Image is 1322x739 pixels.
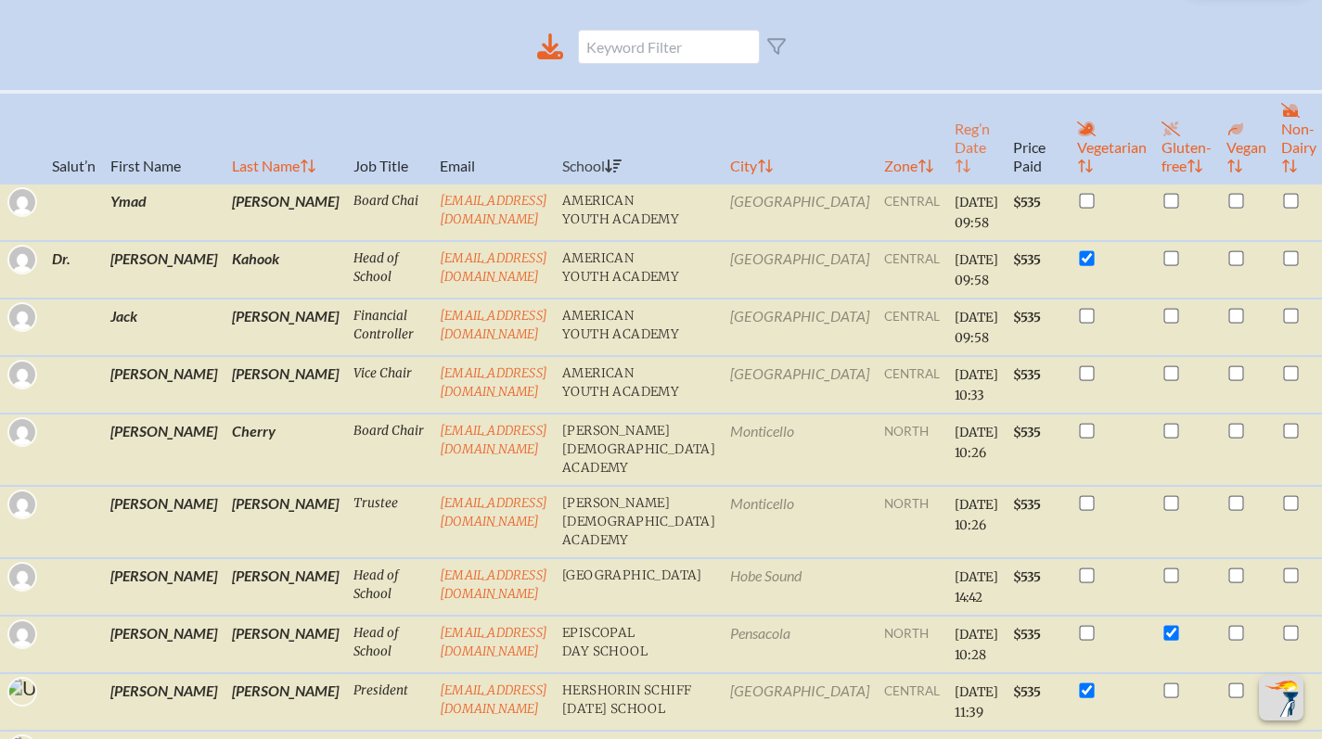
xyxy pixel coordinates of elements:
td: Pensacola [723,616,877,673]
a: [EMAIL_ADDRESS][DOMAIN_NAME] [440,423,547,457]
td: [GEOGRAPHIC_DATA] [723,299,877,356]
a: [EMAIL_ADDRESS][DOMAIN_NAME] [440,625,547,659]
a: [EMAIL_ADDRESS][DOMAIN_NAME] [440,193,547,227]
a: [EMAIL_ADDRESS][DOMAIN_NAME] [440,365,547,400]
span: [DATE] 11:39 [955,684,998,720]
td: [PERSON_NAME] [225,673,346,731]
th: Zone [877,92,947,184]
td: American Youth Academy [555,241,723,299]
th: Salut’n [45,92,103,184]
td: [PERSON_NAME] [103,414,225,486]
td: American Youth Academy [555,356,723,414]
span: [DATE] 10:26 [955,425,998,461]
td: [PERSON_NAME] [103,558,225,616]
span: $535 [1013,252,1041,268]
td: [GEOGRAPHIC_DATA] [555,558,723,616]
td: central [877,299,947,356]
span: [DATE] 09:58 [955,252,998,288]
td: Head of School [346,241,432,299]
td: [PERSON_NAME] [225,299,346,356]
td: Monticello [723,486,877,558]
img: Gravatar [9,564,35,590]
span: Dr. [52,249,71,267]
span: $535 [1013,425,1041,440]
td: central [877,356,947,414]
td: Jack [103,299,225,356]
img: Gravatar [9,621,35,647]
span: $535 [1013,195,1041,210]
td: Head of School [346,558,432,616]
th: Reg’n Date [947,92,1006,184]
td: Trustee [346,486,432,558]
td: central [877,673,947,731]
td: Financial Controller [346,299,432,356]
a: [EMAIL_ADDRESS][DOMAIN_NAME] [440,308,547,342]
span: $535 [1013,627,1041,643]
td: Kahook [225,241,346,299]
td: [PERSON_NAME] [225,486,346,558]
img: Gravatar [9,491,35,517]
span: [DATE] 14:42 [955,569,998,605]
td: Hobe Sound [723,558,877,616]
img: To the top [1263,680,1300,717]
td: [GEOGRAPHIC_DATA] [723,356,877,414]
span: [DATE] 09:58 [955,310,998,346]
th: Gluten-free [1154,92,1219,184]
td: central [877,241,947,299]
input: Keyword Filter [578,30,760,64]
th: Vegan [1219,92,1274,184]
td: [PERSON_NAME][DEMOGRAPHIC_DATA] Academy [555,486,723,558]
span: [DATE] 09:58 [955,195,998,231]
th: First Name [103,92,225,184]
th: Last Name [225,92,346,184]
td: north [877,616,947,673]
img: Gravatar [9,304,35,330]
td: President [346,673,432,731]
td: [PERSON_NAME] [103,356,225,414]
td: Board Chair [346,414,432,486]
span: $535 [1013,310,1041,325]
th: Email [432,92,555,184]
td: American Youth Academy [555,184,723,241]
td: Vice Chair [346,356,432,414]
td: [GEOGRAPHIC_DATA] [723,673,877,731]
td: central [877,184,947,241]
a: [EMAIL_ADDRESS][DOMAIN_NAME] [440,250,547,285]
td: [PERSON_NAME] [103,241,225,299]
span: [DATE] 10:33 [955,367,998,403]
a: [EMAIL_ADDRESS][DOMAIN_NAME] [440,567,547,602]
td: [PERSON_NAME] [225,184,346,241]
img: User Avatar [2,675,58,724]
td: Cherry [225,414,346,486]
td: [PERSON_NAME] [103,616,225,673]
td: [PERSON_NAME] [225,558,346,616]
th: Vegetarian [1070,92,1154,184]
img: Gravatar [9,189,35,215]
td: north [877,414,947,486]
td: [PERSON_NAME] [103,486,225,558]
td: [GEOGRAPHIC_DATA] [723,241,877,299]
span: [DATE] 10:28 [955,627,998,663]
td: [PERSON_NAME][DEMOGRAPHIC_DATA] Academy [555,414,723,486]
td: [GEOGRAPHIC_DATA] [723,184,877,241]
span: $535 [1013,367,1041,383]
a: [EMAIL_ADDRESS][DOMAIN_NAME] [440,682,547,717]
td: [PERSON_NAME] [225,356,346,414]
div: Download to CSV [537,33,563,60]
td: [PERSON_NAME] [225,616,346,673]
td: Episcopal Day School [555,616,723,673]
img: Gravatar [9,419,35,445]
td: Head of School [346,616,432,673]
img: Gravatar [9,247,35,273]
th: City [723,92,877,184]
th: Price Paid [1006,92,1070,184]
td: north [877,486,947,558]
button: Scroll Top [1259,676,1303,720]
a: [EMAIL_ADDRESS][DOMAIN_NAME] [440,495,547,529]
td: Monticello [723,414,877,486]
span: $535 [1013,569,1041,585]
td: Hershorin Schiff [DATE] School [555,673,723,731]
span: [DATE] 10:26 [955,497,998,533]
td: American Youth Academy [555,299,723,356]
td: Ymad [103,184,225,241]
